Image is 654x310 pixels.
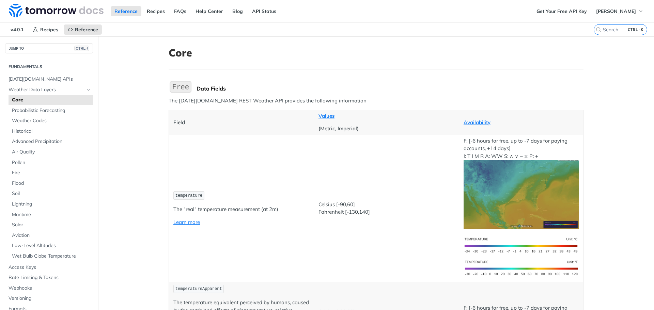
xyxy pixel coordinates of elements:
span: Versioning [9,295,91,302]
span: CTRL-/ [74,46,89,51]
span: Historical [12,128,91,135]
span: Expand image [464,242,579,248]
a: Blog [229,6,247,16]
span: Probabilistic Forecasting [12,107,91,114]
a: Help Center [192,6,227,16]
span: Maritime [12,211,91,218]
p: The "real" temperature measurement (at 2m) [173,206,309,213]
span: Expand image [464,191,579,197]
a: Availability [464,119,490,126]
span: temperature [175,193,202,198]
a: Fire [9,168,93,178]
a: Aviation [9,230,93,241]
p: The [DATE][DOMAIN_NAME] REST Weather API provides the following information [169,97,583,105]
a: Reference [64,25,102,35]
a: Get Your Free API Key [533,6,591,16]
a: Core [9,95,93,105]
img: Tomorrow.io Weather API Docs [9,4,104,17]
span: v4.0.1 [7,25,27,35]
img: temperature [464,160,579,229]
a: Recipes [143,6,169,16]
span: Webhooks [9,285,91,292]
div: Data Fields [197,85,583,92]
span: Weather Data Layers [9,86,84,93]
a: Pollen [9,158,93,168]
a: Weather Codes [9,116,93,126]
h2: Fundamentals [5,64,93,70]
span: Lightning [12,201,91,208]
a: Learn more [173,219,200,225]
img: temperature-si [464,234,579,257]
a: Low-Level Altitudes [9,241,93,251]
span: [DATE][DOMAIN_NAME] APIs [9,76,91,83]
a: Solar [9,220,93,230]
kbd: CTRL-K [626,26,645,33]
a: Weather Data LayersHide subpages for Weather Data Layers [5,85,93,95]
span: Flood [12,180,91,187]
span: temperatureApparent [175,287,222,291]
button: JUMP TOCTRL-/ [5,43,93,53]
span: Advanced Precipitation [12,138,91,145]
a: Flood [9,178,93,189]
span: Fire [12,169,91,176]
a: Rate Limiting & Tokens [5,273,93,283]
p: Celsius [-90,60] Fahrenheit [-130,140] [318,201,454,216]
span: Wet Bulb Globe Temperature [12,253,91,260]
span: Reference [75,27,98,33]
span: Weather Codes [12,117,91,124]
span: Core [12,97,91,103]
a: Webhooks [5,283,93,293]
a: FAQs [170,6,190,16]
a: [DATE][DOMAIN_NAME] APIs [5,74,93,84]
p: F: [-6 hours for free, up to -7 days for paying accounts, +14 days] I: T I M R A: WW S: ∧ ∨ ~ ⧖ P: + [464,137,579,229]
svg: Search [596,27,601,32]
span: Pollen [12,159,91,166]
span: Aviation [12,232,91,239]
a: Advanced Precipitation [9,136,93,147]
h1: Core [169,47,583,59]
a: Maritime [9,210,93,220]
span: Solar [12,222,91,228]
a: Soil [9,189,93,199]
span: Access Keys [9,264,91,271]
a: Reference [111,6,141,16]
span: Air Quality [12,149,91,156]
a: Recipes [29,25,62,35]
span: Recipes [40,27,58,33]
span: Expand image [464,264,579,271]
p: (Metric, Imperial) [318,125,454,133]
img: temperature-us [464,257,579,280]
span: Soil [12,190,91,197]
a: Probabilistic Forecasting [9,105,93,116]
a: Values [318,113,334,119]
a: Historical [9,126,93,136]
a: Versioning [5,293,93,304]
span: Rate Limiting & Tokens [9,274,91,281]
a: Access Keys [5,262,93,273]
p: Field [173,119,309,127]
span: [PERSON_NAME] [596,8,636,14]
a: Wet Bulb Globe Temperature [9,251,93,261]
a: API Status [248,6,280,16]
span: Low-Level Altitudes [12,242,91,249]
button: Hide subpages for Weather Data Layers [86,87,91,93]
a: Lightning [9,199,93,209]
a: Air Quality [9,147,93,157]
button: [PERSON_NAME] [592,6,647,16]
